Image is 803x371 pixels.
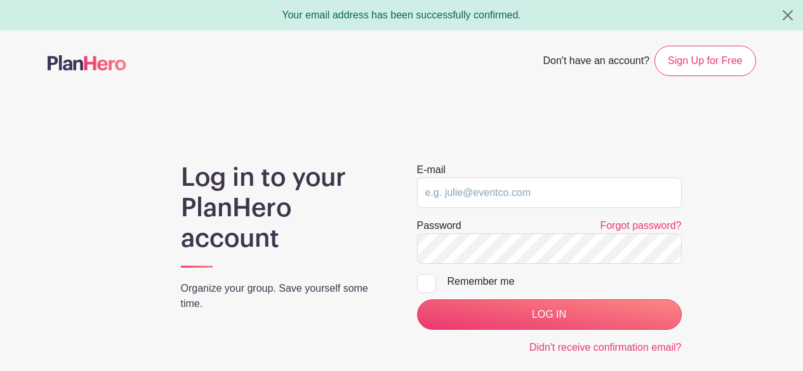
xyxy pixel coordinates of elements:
input: e.g. julie@eventco.com [417,178,682,208]
span: Don't have an account? [543,48,649,76]
img: logo-507f7623f17ff9eddc593b1ce0a138ce2505c220e1c5a4e2b4648c50719b7d32.svg [48,55,126,70]
h1: Log in to your PlanHero account [181,162,387,254]
p: Organize your group. Save yourself some time. [181,281,387,311]
label: Password [417,218,461,233]
a: Sign Up for Free [654,46,755,76]
div: Remember me [448,274,682,289]
a: Forgot password? [600,220,681,231]
label: E-mail [417,162,446,178]
input: LOG IN [417,299,682,330]
a: Didn't receive confirmation email? [529,342,682,353]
